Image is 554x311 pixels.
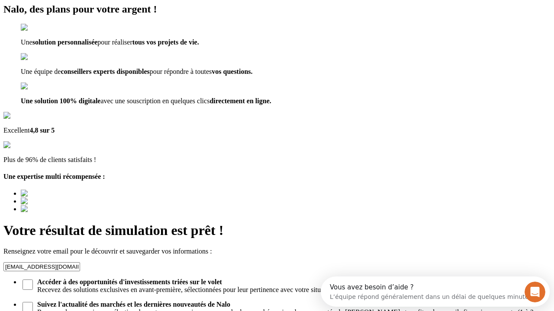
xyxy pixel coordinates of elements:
[21,53,58,61] img: checkmark
[21,38,32,46] span: Une
[150,68,212,75] span: pour répondre à toutes
[9,14,213,23] div: L’équipe répond généralement dans un délai de quelques minutes.
[3,222,551,238] h1: Votre résultat de simulation est prêt !
[61,68,149,75] span: conseillers experts disponibles
[3,156,551,164] p: Plus de 96% de clients satisfaits !
[209,97,271,105] span: directement en ligne.
[3,173,551,181] h4: Une expertise multi récompensée :
[3,3,238,27] div: Ouvrir le Messenger Intercom
[3,262,80,271] input: Email
[321,276,550,307] iframe: Intercom live chat discovery launcher
[97,38,132,46] span: pour réaliser
[21,97,100,105] span: Une solution 100% digitale
[3,112,54,120] img: Google Review
[212,68,252,75] span: vos questions.
[132,38,199,46] span: tous vos projets de vie.
[32,38,98,46] span: solution personnalisée
[21,83,58,90] img: checkmark
[21,190,101,197] img: Best savings advice award
[21,24,58,32] img: checkmark
[21,197,101,205] img: Best savings advice award
[23,279,33,290] input: Accéder à des opportunités d'investissements triées sur le voletRecevez des solutions exclusives ...
[29,127,55,134] span: 4,8 sur 5
[21,68,61,75] span: Une équipe de
[37,301,230,308] strong: Suivez l'actualité des marchés et les dernières nouveautés de Nalo
[3,141,46,149] img: reviews stars
[9,7,213,14] div: Vous avez besoin d’aide ?
[525,282,545,302] iframe: Intercom live chat
[3,3,551,15] h2: Nalo, des plans pour votre argent !
[100,97,209,105] span: avec une souscription en quelques clics
[29,278,551,294] span: Recevez des solutions exclusives en avant-première, sélectionnées pour leur pertinence avec votre...
[3,248,551,255] p: Renseignez votre email pour le découvrir et sauvegarder vos informations :
[37,278,222,286] strong: Accéder à des opportunités d'investissements triées sur le volet
[3,127,29,134] span: Excellent
[21,205,101,213] img: Best savings advice award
